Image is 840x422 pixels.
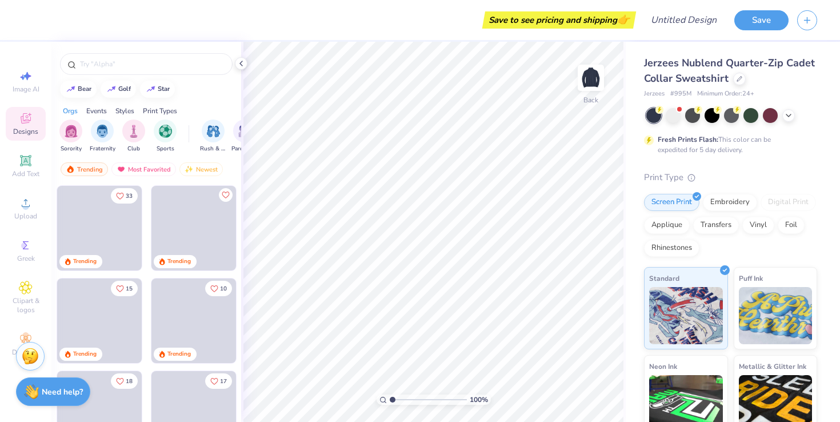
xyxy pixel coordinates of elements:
[126,379,133,384] span: 18
[126,286,133,292] span: 15
[63,106,78,116] div: Orgs
[649,272,679,284] span: Standard
[644,171,817,184] div: Print Type
[146,86,155,93] img: trend_line.gif
[61,145,82,153] span: Sorority
[778,217,805,234] div: Foil
[143,106,177,116] div: Print Types
[78,86,91,92] div: bear
[159,125,172,138] img: Sports Image
[115,106,134,116] div: Styles
[658,135,718,144] strong: Fresh Prints Flash:
[185,165,194,173] img: Newest.gif
[742,217,774,234] div: Vinyl
[6,296,46,314] span: Clipart & logos
[734,10,789,30] button: Save
[107,86,116,93] img: trend_line.gif
[90,120,115,153] button: filter button
[17,254,35,263] span: Greek
[96,125,109,138] img: Fraternity Image
[42,387,83,397] strong: Need help?
[739,272,763,284] span: Puff Ink
[117,165,126,173] img: most_fav.gif
[644,217,690,234] div: Applique
[157,145,174,153] span: Sports
[122,120,145,153] div: filter for Club
[140,81,175,98] button: star
[761,194,816,211] div: Digital Print
[739,360,806,372] span: Metallic & Glitter Ink
[12,169,39,178] span: Add Text
[579,66,602,89] img: Back
[158,86,170,92] div: star
[644,56,815,85] span: Jerzees Nublend Quarter-Zip Cadet Collar Sweatshirt
[220,286,227,292] span: 10
[90,120,115,153] div: filter for Fraternity
[231,120,258,153] div: filter for Parent's Weekend
[59,120,82,153] div: filter for Sorority
[118,86,131,92] div: golf
[111,281,138,296] button: Like
[617,13,630,26] span: 👉
[670,89,691,99] span: # 995M
[154,120,177,153] div: filter for Sports
[86,106,107,116] div: Events
[111,162,176,176] div: Most Favorited
[13,127,38,136] span: Designs
[470,395,488,405] span: 100 %
[90,145,115,153] span: Fraternity
[703,194,757,211] div: Embroidery
[231,145,258,153] span: Parent's Weekend
[739,287,813,344] img: Puff Ink
[179,162,223,176] div: Newest
[13,85,39,94] span: Image AI
[60,81,97,98] button: bear
[14,212,37,221] span: Upload
[649,360,677,372] span: Neon Ink
[649,287,723,344] img: Standard
[66,86,75,93] img: trend_line.gif
[238,125,251,138] img: Parent's Weekend Image
[644,89,665,99] span: Jerzees
[205,373,232,389] button: Like
[583,95,598,105] div: Back
[154,120,177,153] button: filter button
[167,257,191,266] div: Trending
[219,188,233,202] button: Like
[231,120,258,153] button: filter button
[79,58,225,70] input: Try "Alpha"
[200,120,226,153] button: filter button
[485,11,633,29] div: Save to see pricing and shipping
[200,120,226,153] div: filter for Rush & Bid
[658,134,798,155] div: This color can be expedited for 5 day delivery.
[65,125,78,138] img: Sorority Image
[73,257,97,266] div: Trending
[127,145,140,153] span: Club
[66,165,75,173] img: trending.gif
[126,193,133,199] span: 33
[61,162,108,176] div: Trending
[167,350,191,359] div: Trending
[111,188,138,204] button: Like
[644,240,699,257] div: Rhinestones
[693,217,739,234] div: Transfers
[697,89,754,99] span: Minimum Order: 24 +
[207,125,220,138] img: Rush & Bid Image
[205,281,232,296] button: Like
[12,348,39,357] span: Decorate
[200,145,226,153] span: Rush & Bid
[101,81,136,98] button: golf
[111,373,138,389] button: Like
[127,125,140,138] img: Club Image
[644,194,699,211] div: Screen Print
[73,350,97,359] div: Trending
[642,9,726,31] input: Untitled Design
[59,120,82,153] button: filter button
[220,379,227,384] span: 17
[122,120,145,153] button: filter button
